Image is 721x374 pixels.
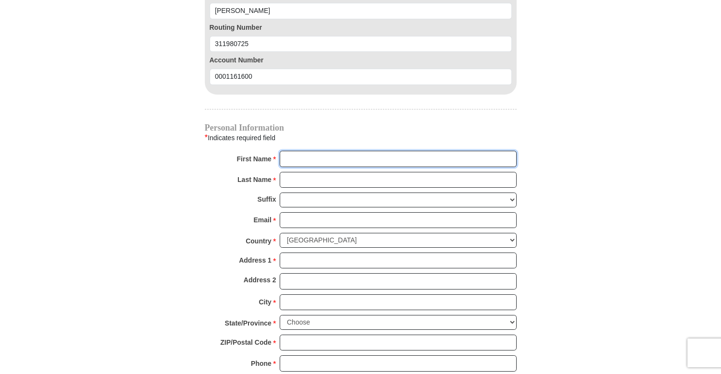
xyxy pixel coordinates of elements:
[254,213,272,227] strong: Email
[205,124,517,132] h4: Personal Information
[205,132,517,144] div: Indicates required field
[237,152,272,166] strong: First Name
[244,273,276,287] strong: Address 2
[259,295,271,309] strong: City
[225,316,272,330] strong: State/Province
[251,357,272,370] strong: Phone
[210,23,512,33] label: Routing Number
[258,193,276,206] strong: Suffix
[237,173,272,186] strong: Last Name
[246,234,272,248] strong: Country
[239,253,272,267] strong: Address 1
[210,55,512,65] label: Account Number
[220,336,272,349] strong: ZIP/Postal Code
